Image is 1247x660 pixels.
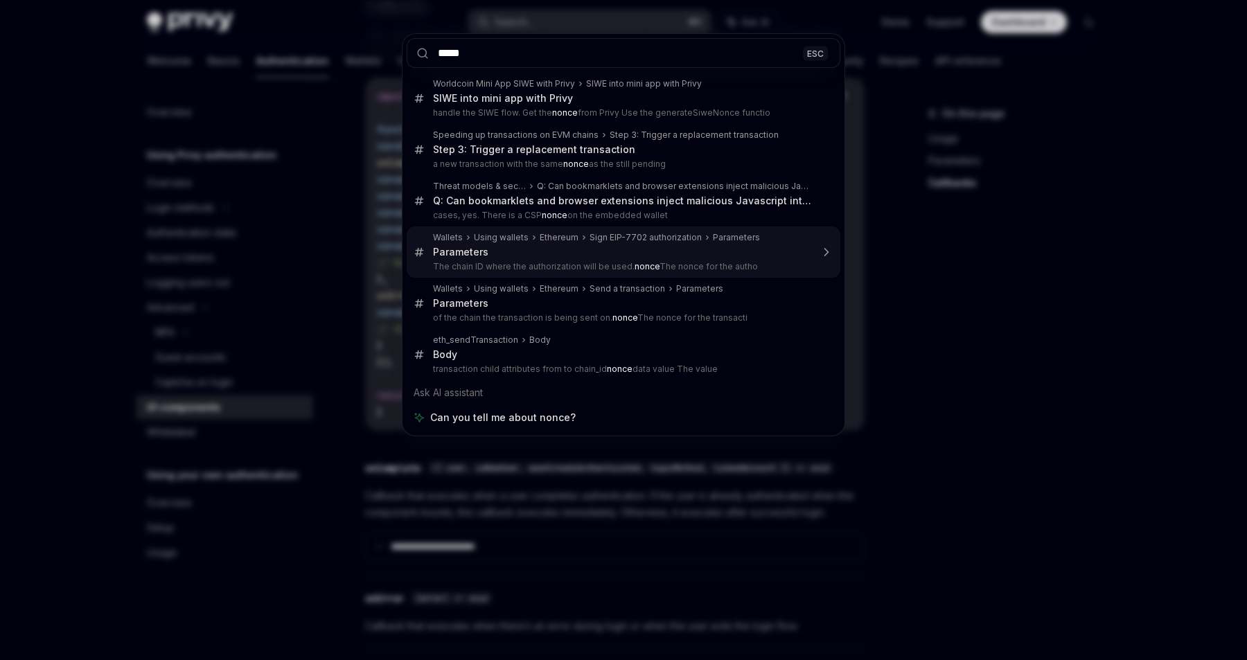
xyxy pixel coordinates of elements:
[433,78,575,89] div: Worldcoin Mini App SIWE with Privy
[552,107,578,118] b: nonce
[433,210,811,221] p: cases, yes. There is a CSP on the embedded wallet
[590,232,702,243] div: Sign EIP-7702 authorization
[433,232,463,243] div: Wallets
[563,159,589,169] b: nonce
[433,159,811,170] p: a new transaction with the same as the still pending
[676,283,723,294] div: Parameters
[713,232,760,243] div: Parameters
[803,46,828,60] div: ESC
[542,210,567,220] b: nonce
[430,411,576,425] span: Can you tell me about nonce?
[433,261,811,272] p: The chain ID where the authorization will be used. The nonce for the autho
[433,246,488,258] div: Parameters
[407,380,840,405] div: Ask AI assistant
[433,92,573,105] div: SIWE into mini app with Privy
[586,78,702,89] div: SIWE into mini app with Privy
[612,312,637,323] b: nonce
[474,283,529,294] div: Using wallets
[433,283,463,294] div: Wallets
[529,335,551,346] div: Body
[433,297,488,310] div: Parameters
[537,181,811,192] div: Q: Can bookmarklets and browser extensions inject malicious Javascript into the iframe?
[433,130,599,141] div: Speeding up transactions on EVM chains
[433,348,457,361] div: Body
[433,181,526,192] div: Threat models & security FAQ
[610,130,779,141] div: Step 3: Trigger a replacement transaction
[607,364,633,374] b: nonce
[433,335,518,346] div: eth_sendTransaction
[590,283,665,294] div: Send a transaction
[433,107,811,118] p: handle the SIWE flow. Get the from Privy Use the generateSiweNonce functio
[474,232,529,243] div: Using wallets
[540,283,578,294] div: Ethereum
[540,232,578,243] div: Ethereum
[433,364,811,375] p: transaction child attributes from to chain_id data value The value
[433,143,635,156] div: Step 3: Trigger a replacement transaction
[433,312,811,323] p: of the chain the transaction is being sent on. The nonce for the transacti
[433,195,811,207] div: Q: Can bookmarklets and browser extensions inject malicious Javascript into the iframe?
[635,261,660,271] b: nonce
